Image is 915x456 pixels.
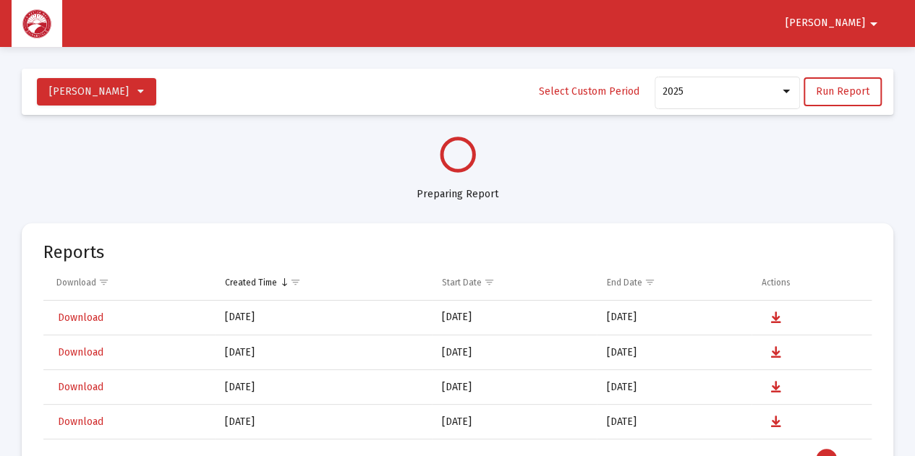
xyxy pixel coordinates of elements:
span: Select Custom Period [539,85,639,98]
mat-card-title: Reports [43,245,104,259]
img: Dashboard [22,9,51,38]
td: [DATE] [597,370,752,405]
span: Show filter options for column 'End Date' [644,277,655,288]
td: Column Created Time [215,265,432,300]
span: Show filter options for column 'Download' [98,277,109,288]
div: Start Date [442,277,482,288]
span: Download [58,346,103,358]
td: [DATE] [432,335,597,370]
button: [PERSON_NAME] [37,78,156,106]
button: Run Report [804,77,882,106]
div: Actions [762,277,791,288]
td: Column Start Date [432,265,597,300]
td: [DATE] [597,405,752,439]
span: Show filter options for column 'Created Time' [290,277,301,288]
div: [DATE] [225,310,422,324]
td: Column End Date [597,265,752,300]
mat-icon: arrow_drop_down [865,9,882,38]
span: [PERSON_NAME] [49,85,129,98]
span: Download [58,381,103,393]
div: [DATE] [225,345,422,360]
td: [DATE] [432,301,597,335]
td: Column Download [43,265,215,300]
span: [PERSON_NAME] [786,17,865,30]
span: 2025 [663,85,684,98]
td: Column Actions [752,265,872,300]
div: Created Time [225,277,277,288]
td: [DATE] [432,405,597,439]
td: [DATE] [432,370,597,405]
div: [DATE] [225,380,422,395]
div: Download [56,277,96,288]
span: Download [58,311,103,324]
span: Run Report [816,85,869,98]
td: [DATE] [597,335,752,370]
div: [DATE] [225,415,422,429]
div: Preparing Report [22,173,893,202]
div: End Date [607,277,642,288]
span: Download [58,416,103,428]
td: [DATE] [597,301,752,335]
span: Show filter options for column 'Start Date' [484,277,495,288]
button: [PERSON_NAME] [768,9,900,38]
